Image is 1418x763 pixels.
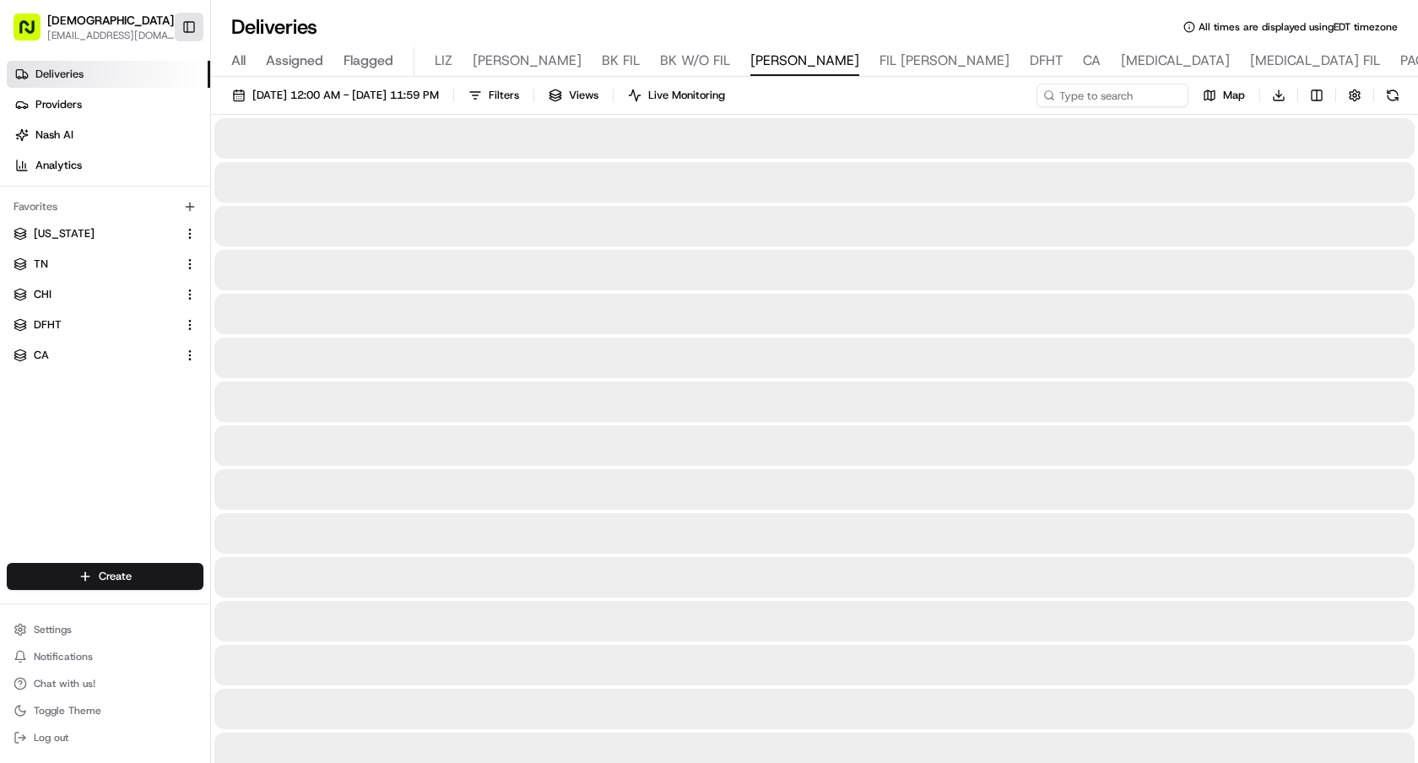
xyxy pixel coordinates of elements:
h1: Deliveries [231,14,317,41]
span: Toggle Theme [34,704,101,717]
a: Deliveries [7,61,210,88]
button: Notifications [7,645,203,668]
span: Live Monitoring [648,88,725,103]
span: CA [34,348,49,363]
span: FIL [PERSON_NAME] [879,51,1009,71]
span: BK FIL [602,51,640,71]
button: Settings [7,618,203,641]
span: BK W/O FIL [660,51,730,71]
span: [MEDICAL_DATA] [1121,51,1230,71]
span: Log out [34,731,68,744]
span: CA [1083,51,1101,71]
input: Type to search [1036,84,1188,107]
button: [DATE] 12:00 AM - [DATE] 11:59 PM [225,84,447,107]
span: All times are displayed using EDT timezone [1199,20,1398,34]
span: Create [99,569,132,584]
button: [DEMOGRAPHIC_DATA] [47,12,174,29]
button: [EMAIL_ADDRESS][DOMAIN_NAME] [47,29,174,42]
a: TN [14,257,176,272]
a: [US_STATE] [14,226,176,241]
button: TN [7,251,203,278]
span: [PERSON_NAME] [750,51,859,71]
span: Deliveries [35,67,84,82]
button: Views [541,84,606,107]
span: Notifications [34,650,93,663]
button: CA [7,342,203,369]
span: TN [34,257,48,272]
a: Providers [7,91,210,118]
a: CA [14,348,176,363]
span: [DATE] 12:00 AM - [DATE] 11:59 PM [252,88,439,103]
span: Providers [35,97,82,112]
span: Nash AI [35,127,73,143]
span: DFHT [1030,51,1063,71]
button: Create [7,563,203,590]
a: CHI [14,287,176,302]
div: Favorites [7,193,203,220]
span: LIZ [435,51,452,71]
span: Analytics [35,158,82,173]
button: CHI [7,281,203,308]
span: DFHT [34,317,62,333]
span: Chat with us! [34,677,95,690]
span: Settings [34,623,72,636]
span: [MEDICAL_DATA] FIL [1250,51,1380,71]
a: DFHT [14,317,176,333]
span: All [231,51,246,71]
span: Filters [489,88,519,103]
button: Log out [7,726,203,749]
button: Refresh [1381,84,1404,107]
button: Filters [461,84,527,107]
button: [US_STATE] [7,220,203,247]
span: [US_STATE] [34,226,95,241]
span: Flagged [344,51,393,71]
a: Nash AI [7,122,210,149]
button: DFHT [7,311,203,338]
button: Toggle Theme [7,699,203,722]
button: [DEMOGRAPHIC_DATA][EMAIL_ADDRESS][DOMAIN_NAME] [7,7,175,47]
a: Analytics [7,152,210,179]
span: Views [569,88,598,103]
button: Live Monitoring [620,84,733,107]
span: CHI [34,287,51,302]
span: [PERSON_NAME] [473,51,582,71]
span: Assigned [266,51,323,71]
button: Chat with us! [7,672,203,695]
button: Map [1195,84,1253,107]
span: Map [1223,88,1245,103]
